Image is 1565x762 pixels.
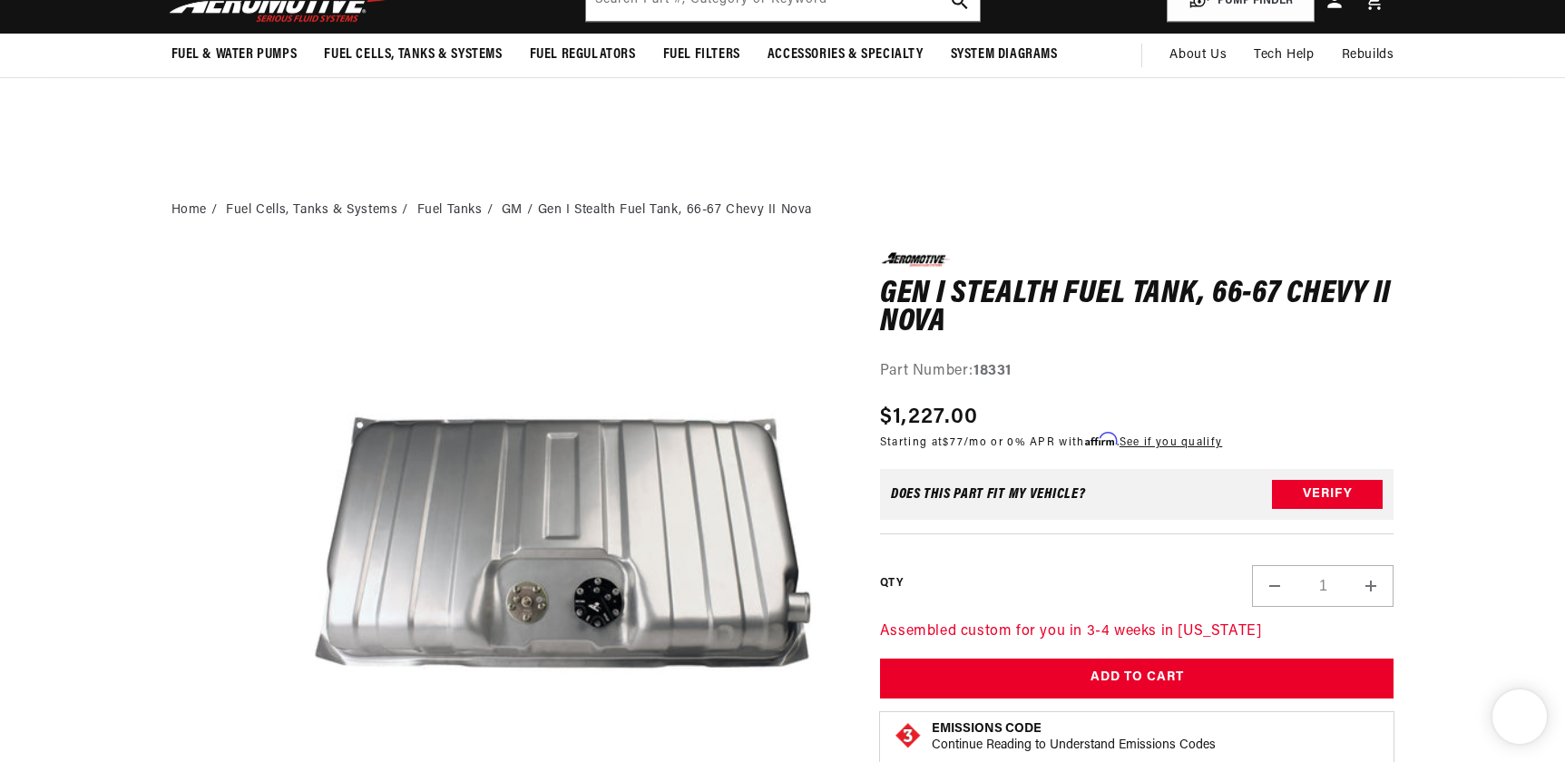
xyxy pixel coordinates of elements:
span: $77 [943,437,963,448]
span: Tech Help [1254,45,1314,65]
label: QTY [880,576,903,591]
span: Fuel Regulators [530,45,636,64]
button: Emissions CodeContinue Reading to Understand Emissions Codes [932,721,1216,754]
li: Fuel Cells, Tanks & Systems [226,200,413,220]
li: Gen I Stealth Fuel Tank, 66-67 Chevy II Nova [538,200,812,220]
summary: Fuel Filters [650,34,754,76]
a: GM [502,200,523,220]
p: Starting at /mo or 0% APR with . [880,434,1222,451]
a: Home [171,200,207,220]
p: Continue Reading to Understand Emissions Codes [932,738,1216,754]
a: See if you qualify - Learn more about Affirm Financing (opens in modal) [1120,437,1222,448]
img: Emissions code [894,721,923,750]
a: About Us [1156,34,1240,77]
summary: Fuel & Water Pumps [158,34,311,76]
button: Add to Cart [880,659,1394,699]
span: Fuel Filters [663,45,740,64]
span: Fuel & Water Pumps [171,45,298,64]
div: Does This part fit My vehicle? [891,487,1086,502]
summary: Fuel Cells, Tanks & Systems [310,34,515,76]
p: Assembled custom for you in 3-4 weeks in [US_STATE] [880,620,1394,644]
nav: breadcrumbs [171,200,1394,220]
summary: Fuel Regulators [516,34,650,76]
summary: Tech Help [1240,34,1327,77]
span: System Diagrams [951,45,1058,64]
summary: System Diagrams [937,34,1071,76]
span: Fuel Cells, Tanks & Systems [324,45,502,64]
div: Part Number: [880,360,1394,384]
strong: Emissions Code [932,722,1042,736]
span: Affirm [1085,433,1117,446]
span: Rebuilds [1342,45,1394,65]
span: About Us [1169,48,1227,62]
span: $1,227.00 [880,401,979,434]
span: Accessories & Specialty [768,45,924,64]
a: Fuel Tanks [417,200,483,220]
summary: Accessories & Specialty [754,34,937,76]
strong: 18331 [973,364,1012,378]
h1: Gen I Stealth Fuel Tank, 66-67 Chevy II Nova [880,280,1394,337]
summary: Rebuilds [1328,34,1408,77]
button: Verify [1272,480,1383,509]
